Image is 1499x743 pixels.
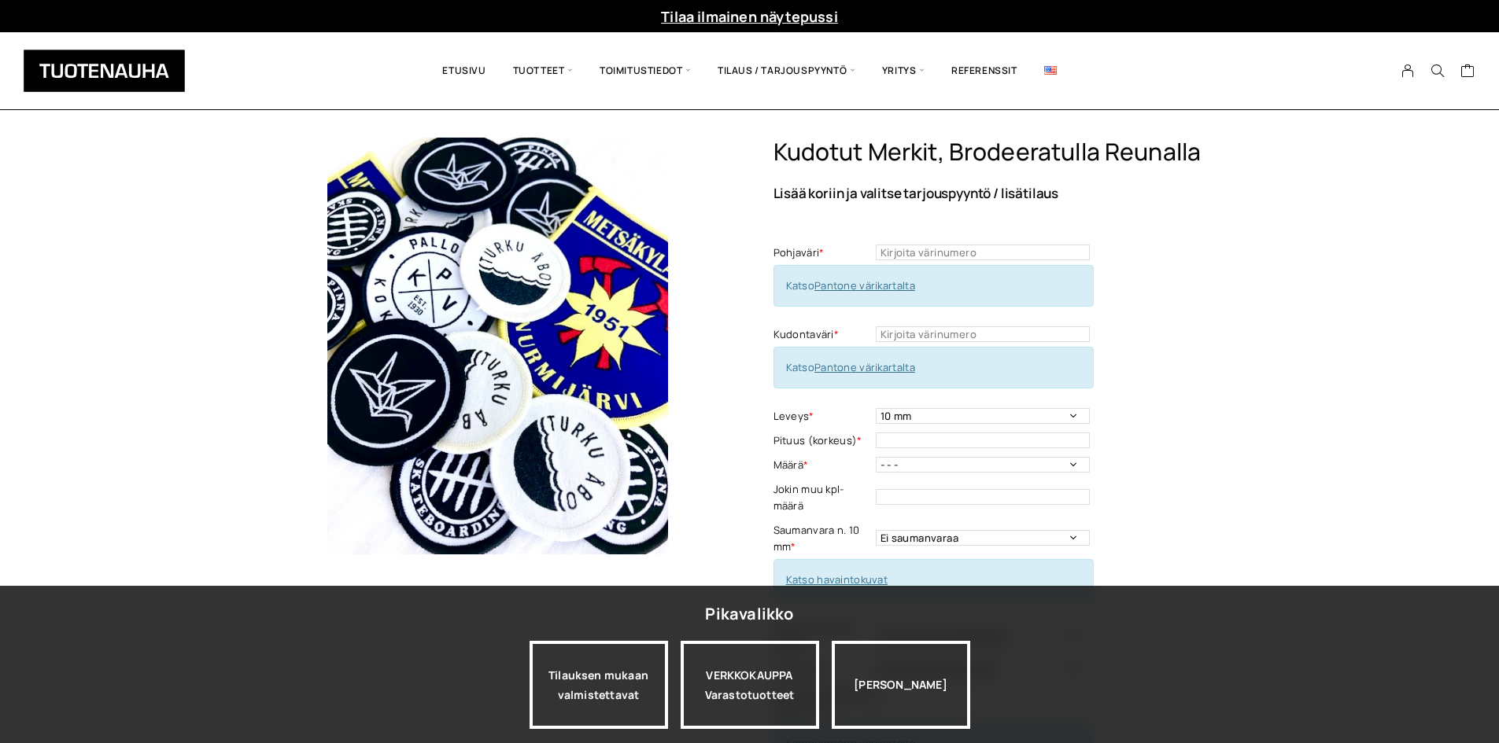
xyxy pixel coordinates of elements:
[773,326,872,343] label: Kudontaväri
[661,7,838,26] a: Tilaa ilmainen näytepussi
[876,326,1090,342] input: Kirjoita värinumero
[681,641,819,729] div: VERKKOKAUPPA Varastotuotteet
[773,186,1210,200] p: Lisää koriin ja valitse tarjouspyyntö / lisätilaus
[786,360,915,374] span: Katso
[24,50,185,92] img: Tuotenauha Oy
[773,481,872,514] label: Jokin muu kpl-määrä
[773,457,872,473] label: Määrä
[681,641,819,729] a: VERKKOKAUPPAVarastotuotteet
[586,44,704,97] span: Toimitustiedot
[938,44,1031,97] a: Referenssit
[832,641,970,729] div: [PERSON_NAME]
[1044,66,1057,75] img: English
[773,522,872,555] label: Saumanvara n. 10 mm
[1393,64,1423,78] a: My Account
[773,245,872,261] label: Pohjaväri
[773,138,1210,167] h1: Kudotut merkit, brodeeratulla reunalla
[530,641,668,729] a: Tilauksen mukaan valmistettavat
[429,44,499,97] a: Etusivu
[704,44,869,97] span: Tilaus / Tarjouspyyntö
[773,408,872,425] label: Leveys
[290,138,707,554] img: Tuotenauha Kudotut merkit, brodeeratulla reunalla
[869,44,938,97] span: Yritys
[786,278,915,292] span: Katso
[876,245,1090,260] input: Kirjoita värinumero
[786,572,888,587] a: Katso havaintokuvat
[705,600,793,628] div: Pikavalikko
[1460,63,1475,82] a: Cart
[1423,64,1453,78] button: Search
[814,278,915,292] a: Pantone värikartalta
[814,360,915,374] a: Pantone värikartalta
[500,44,586,97] span: Tuotteet
[773,432,872,449] label: Pituus (korkeus)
